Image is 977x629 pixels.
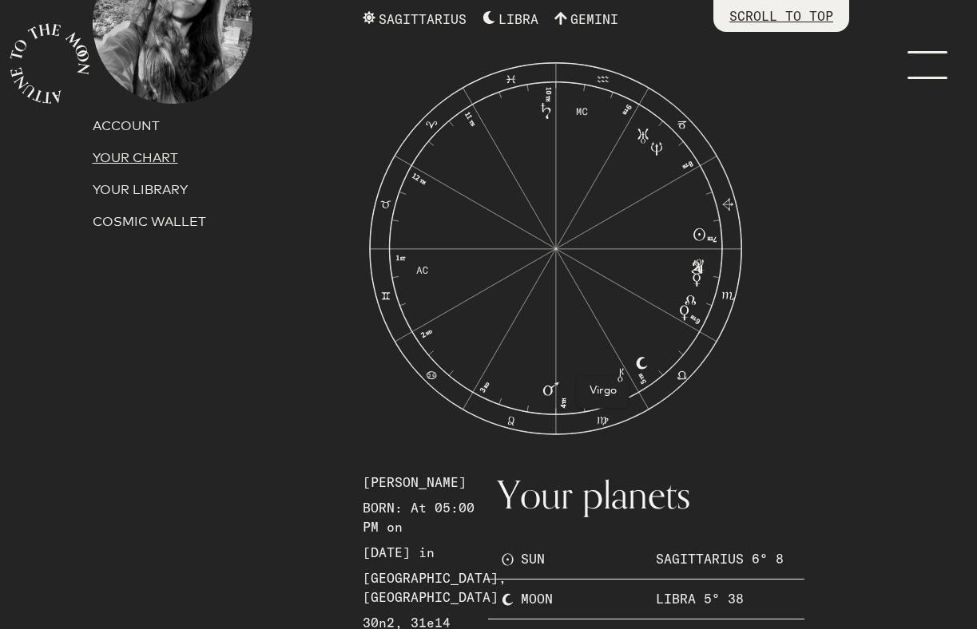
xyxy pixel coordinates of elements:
[396,254,400,262] tspan: 1
[521,589,553,608] p: MOON
[93,180,344,200] a: YOUR LIBRARY
[521,549,545,568] p: SUN
[729,6,833,26] p: SCROLL TO TOP
[577,375,629,407] div: Virgo
[682,163,689,170] tspan: TH
[625,104,633,111] tspan: 9
[363,473,479,492] p: [PERSON_NAME]
[419,178,427,185] tspan: TH
[545,87,553,95] tspan: 10
[479,386,487,394] tspan: 3
[379,11,467,27] span: SAGITTARIUS
[363,568,479,607] p: [GEOGRAPHIC_DATA], [GEOGRAPHIC_DATA]
[637,373,645,380] tspan: TH
[93,148,344,168] p: YOUR CHART
[363,543,479,562] p: [DATE] in
[420,330,427,339] tspan: 2
[463,110,474,121] tspan: 11
[483,382,490,390] tspan: RD
[570,11,618,27] span: GEMINI
[498,466,794,524] h2: Your planets
[559,404,567,408] tspan: 4
[689,314,697,322] tspan: TH
[713,235,717,243] tspan: 7
[546,96,550,101] tspan: TH
[400,256,406,261] tspan: ST
[639,378,648,385] tspan: 5
[93,212,344,231] p: COSMIC WALLET
[411,172,421,182] tspan: 12
[562,398,566,403] tspan: TH
[687,160,694,168] tspan: 8
[498,11,538,27] span: LIBRA
[93,117,344,136] p: ACCOUNT
[469,120,476,127] tspan: TH
[656,549,795,568] p: SAGITTARIUS 6° 8
[694,317,701,326] tspan: 6
[708,236,713,241] tspan: TH
[425,329,433,336] tspan: ND
[656,589,795,608] p: LIBRA 5° 38
[622,108,629,115] tspan: TH
[363,498,479,536] p: BORN: At 05:00 PM on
